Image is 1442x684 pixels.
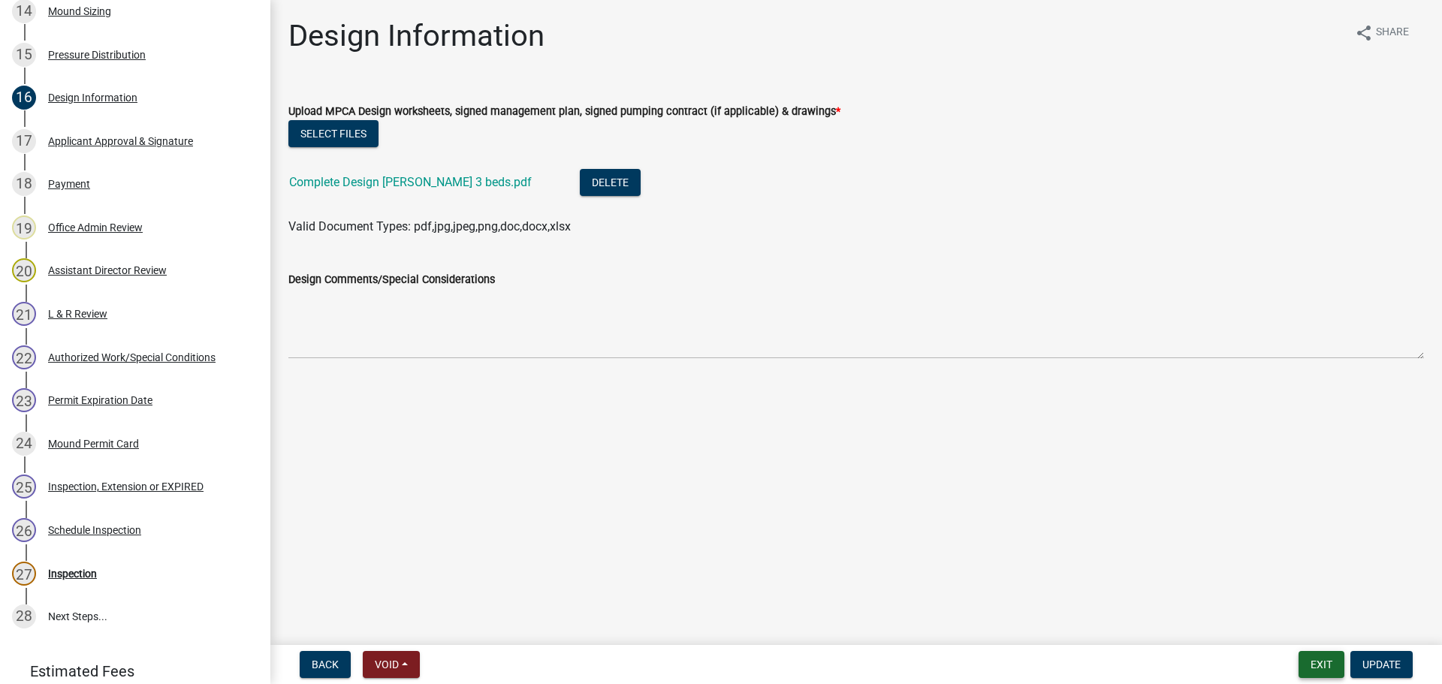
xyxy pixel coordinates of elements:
[580,176,641,191] wm-modal-confirm: Delete Document
[1376,24,1409,42] span: Share
[1362,658,1401,670] span: Update
[48,352,216,363] div: Authorized Work/Special Conditions
[12,345,36,369] div: 22
[12,562,36,586] div: 27
[1299,651,1344,678] button: Exit
[12,129,36,153] div: 17
[48,265,167,276] div: Assistant Director Review
[48,6,111,17] div: Mound Sizing
[12,86,36,110] div: 16
[48,92,137,103] div: Design Information
[12,518,36,542] div: 26
[12,302,36,326] div: 21
[48,222,143,233] div: Office Admin Review
[288,219,571,234] span: Valid Document Types: pdf,jpg,jpeg,png,doc,docx,xlsx
[1350,651,1413,678] button: Update
[580,169,641,196] button: Delete
[375,658,399,670] span: Void
[288,18,545,54] h1: Design Information
[48,568,97,579] div: Inspection
[48,136,193,146] div: Applicant Approval & Signature
[48,438,139,449] div: Mound Permit Card
[12,475,36,499] div: 25
[12,172,36,196] div: 18
[300,651,351,678] button: Back
[48,309,107,319] div: L & R Review
[48,395,152,405] div: Permit Expiration Date
[288,120,379,147] button: Select files
[12,258,36,282] div: 20
[48,481,204,492] div: Inspection, Extension or EXPIRED
[312,658,339,670] span: Back
[12,215,36,240] div: 19
[288,107,840,117] label: Upload MPCA Design worksheets, signed management plan, signed pumping contract (if applicable) & ...
[48,50,146,60] div: Pressure Distribution
[288,275,495,285] label: Design Comments/Special Considerations
[48,525,141,535] div: Schedule Inspection
[363,651,420,678] button: Void
[12,388,36,412] div: 23
[1355,24,1373,42] i: share
[12,43,36,67] div: 15
[48,179,90,189] div: Payment
[289,175,532,189] a: Complete Design [PERSON_NAME] 3 beds.pdf
[12,432,36,456] div: 24
[12,604,36,628] div: 28
[1343,18,1421,47] button: shareShare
